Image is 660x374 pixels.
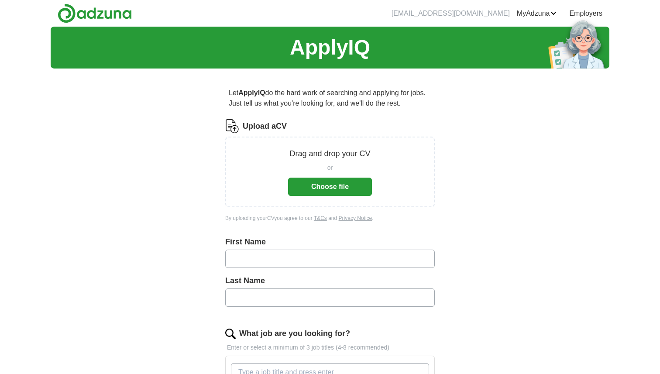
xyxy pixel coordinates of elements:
[225,343,435,352] p: Enter or select a minimum of 3 job titles (4-8 recommended)
[517,8,557,19] a: MyAdzuna
[225,119,239,133] img: CV Icon
[239,328,350,340] label: What job are you looking for?
[238,89,265,96] strong: ApplyIQ
[289,148,370,160] p: Drag and drop your CV
[569,8,602,19] a: Employers
[288,178,372,196] button: Choose file
[225,84,435,112] p: Let do the hard work of searching and applying for jobs. Just tell us what you're looking for, an...
[225,329,236,339] img: search.png
[339,215,372,221] a: Privacy Notice
[392,8,510,19] li: [EMAIL_ADDRESS][DOMAIN_NAME]
[327,163,333,172] span: or
[290,32,370,63] h1: ApplyIQ
[58,3,132,23] img: Adzuna logo
[243,120,287,132] label: Upload a CV
[225,275,435,287] label: Last Name
[225,214,435,222] div: By uploading your CV you agree to our and .
[314,215,327,221] a: T&Cs
[225,236,435,248] label: First Name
